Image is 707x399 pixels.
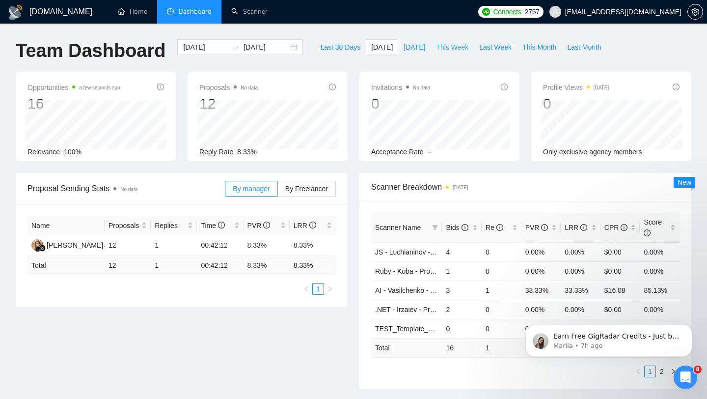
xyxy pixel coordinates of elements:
td: 33.33% [521,281,561,300]
span: info-circle [309,222,316,228]
td: 0.00% [521,300,561,319]
span: [DATE] [404,42,425,53]
td: 0 [482,261,521,281]
th: Proposals [105,216,151,235]
a: homeHome [118,7,147,16]
th: Replies [151,216,197,235]
td: 8.33 % [244,256,290,275]
a: TEST_Template_via Gigradar [375,325,465,333]
td: 85.13% [640,281,680,300]
li: 1 [312,283,324,295]
button: [DATE] [398,39,431,55]
span: PVR [247,222,271,229]
span: Scanner Breakdown [371,181,680,193]
button: setting [687,4,703,20]
span: No data [241,85,258,90]
span: left [303,286,309,292]
td: 4 [442,242,482,261]
td: $0.00 [600,300,640,319]
img: upwork-logo.png [482,8,490,16]
span: Proposals [199,82,258,93]
time: [DATE] [594,85,609,90]
td: 8.33% [244,235,290,256]
td: 00:42:12 [197,256,243,275]
td: 8.33% [290,235,336,256]
span: info-circle [157,84,164,90]
span: Last Week [479,42,512,53]
td: 0.00% [561,261,600,281]
span: 100% [64,148,82,156]
a: AI - Vasilchenko - Project [375,286,452,294]
span: LRR [565,224,587,231]
input: Start date [183,42,228,53]
span: Proposal Sending Stats [27,182,225,195]
div: 16 [27,94,120,113]
a: KY[PERSON_NAME] [31,241,103,249]
span: Score [644,218,662,237]
span: 8 [694,366,702,373]
button: left [300,283,312,295]
span: PVR [525,224,548,231]
span: -- [428,148,432,156]
span: info-circle [580,224,587,231]
span: This Month [522,42,556,53]
td: 8.33 % [290,256,336,275]
span: 8.33% [237,148,257,156]
td: 0 [482,300,521,319]
button: Last Week [474,39,517,55]
td: 0.00% [640,300,680,319]
span: user [552,8,559,15]
td: 1 [151,235,197,256]
a: setting [687,8,703,16]
span: right [327,286,333,292]
button: left [632,366,644,377]
li: Next Page [324,283,336,295]
td: 0 [442,319,482,338]
time: [DATE] [453,185,468,190]
span: info-circle [496,224,503,231]
span: CPR [604,224,627,231]
span: info-circle [673,84,680,90]
span: Scanner Name [375,224,421,231]
span: This Week [436,42,468,53]
span: info-circle [263,222,270,228]
img: logo [8,4,24,20]
td: $16.08 [600,281,640,300]
a: .NET - Irzaiev - Project [375,306,444,313]
a: Ruby - Koba - Project [375,267,441,275]
span: Bids [446,224,468,231]
th: Name [27,216,105,235]
div: [PERSON_NAME] [47,240,103,251]
span: dashboard [167,8,174,15]
a: searchScanner [231,7,268,16]
span: 2757 [525,6,540,17]
td: $0.00 [600,261,640,281]
span: Reply Rate [199,148,233,156]
td: 0 [482,319,521,338]
div: 12 [199,94,258,113]
span: Dashboard [179,7,212,16]
span: info-circle [541,224,548,231]
td: $0.00 [600,242,640,261]
a: JS - Luchianinov - Project [375,248,454,256]
iframe: Intercom live chat [674,366,697,389]
span: info-circle [644,229,651,236]
span: Profile Views [543,82,609,93]
button: right [324,283,336,295]
span: By manager [233,185,270,193]
span: No data [120,187,137,192]
div: 0 [371,94,430,113]
span: to [232,43,240,51]
span: info-circle [462,224,468,231]
span: Only exclusive agency members [543,148,642,156]
span: setting [688,8,703,16]
span: info-circle [501,84,508,90]
span: Last Month [567,42,601,53]
td: 0.00% [640,261,680,281]
td: 0.00% [521,242,561,261]
a: 1 [313,284,324,294]
h1: Team Dashboard [16,39,165,62]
